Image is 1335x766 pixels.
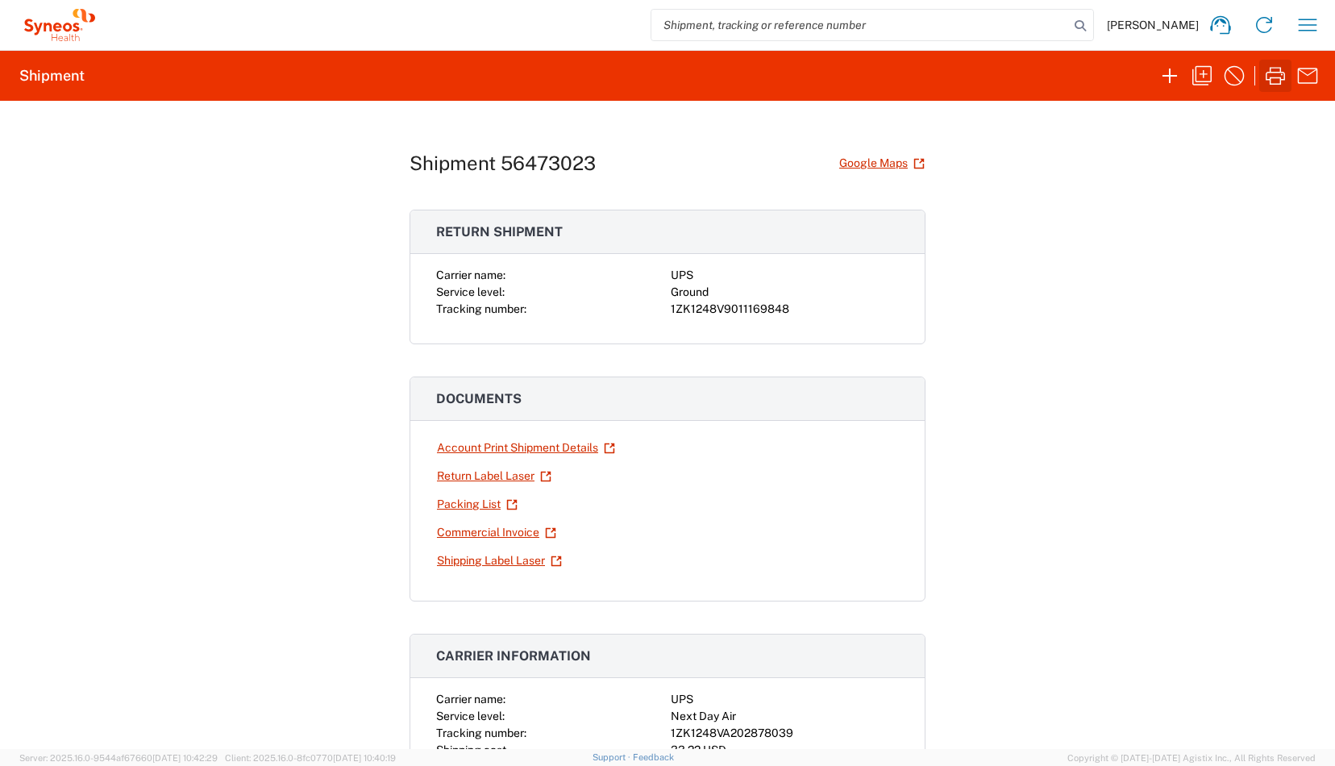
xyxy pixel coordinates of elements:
span: Service level: [436,710,505,722]
a: Support [593,752,633,762]
span: [DATE] 10:40:19 [333,753,396,763]
div: Next Day Air [671,708,899,725]
div: 1ZK1248V9011169848 [671,301,899,318]
a: Shipping Label Laser [436,547,563,575]
span: Documents [436,391,522,406]
div: UPS [671,691,899,708]
h1: Shipment 56473023 [410,152,596,175]
a: Commercial Invoice [436,518,557,547]
div: Ground [671,284,899,301]
span: Carrier name: [436,269,505,281]
span: Carrier name: [436,693,505,706]
a: Google Maps [838,149,925,177]
span: Client: 2025.16.0-8fc0770 [225,753,396,763]
span: [DATE] 10:42:29 [152,753,218,763]
span: Shipping cost [436,743,506,756]
span: Service level: [436,285,505,298]
input: Shipment, tracking or reference number [651,10,1069,40]
a: Return Label Laser [436,462,552,490]
a: Packing List [436,490,518,518]
div: 1ZK1248VA202878039 [671,725,899,742]
span: Carrier information [436,648,591,664]
span: Tracking number: [436,726,526,739]
span: Return shipment [436,224,563,239]
span: Tracking number: [436,302,526,315]
span: Copyright © [DATE]-[DATE] Agistix Inc., All Rights Reserved [1067,751,1316,765]
div: 33.22 USD [671,742,899,759]
h2: Shipment [19,66,85,85]
a: Feedback [633,752,674,762]
span: Server: 2025.16.0-9544af67660 [19,753,218,763]
a: Account Print Shipment Details [436,434,616,462]
div: UPS [671,267,899,284]
span: [PERSON_NAME] [1107,18,1199,32]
